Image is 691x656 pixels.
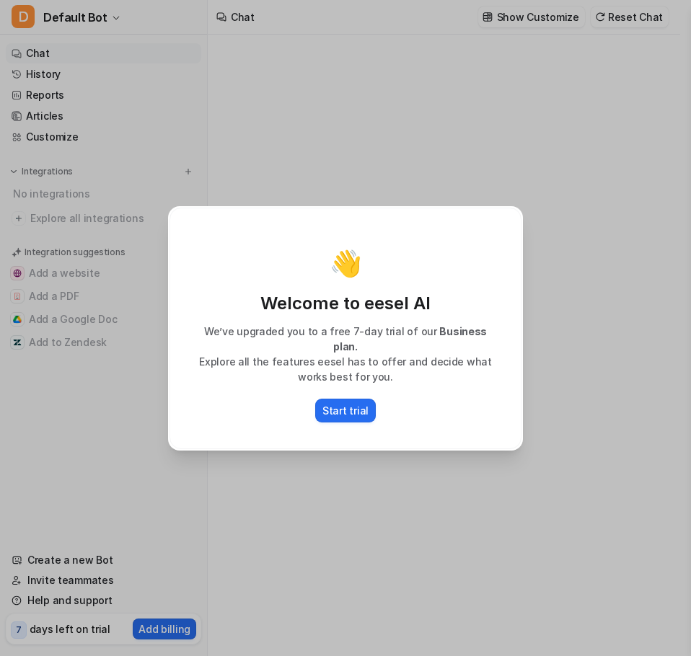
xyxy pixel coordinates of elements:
[185,354,506,384] p: Explore all the features eesel has to offer and decide what works best for you.
[315,399,376,422] button: Start trial
[322,403,369,418] p: Start trial
[185,324,506,354] p: We’ve upgraded you to a free 7-day trial of our
[185,292,506,315] p: Welcome to eesel AI
[330,249,362,278] p: 👋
